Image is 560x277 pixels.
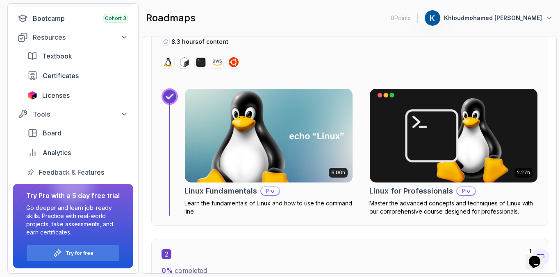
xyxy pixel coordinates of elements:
h2: Linux for Professionals [369,185,453,197]
img: ubuntu logo [229,57,239,67]
div: Resources [33,32,128,42]
button: Try for free [26,245,120,261]
img: jetbrains icon [27,91,37,99]
p: Pro [457,187,475,195]
img: Linux Fundamentals card [181,86,357,185]
p: 6.00h [331,169,345,176]
div: Tools [33,109,128,119]
button: Resources [13,30,133,45]
a: Try for free [66,250,93,257]
span: completed [162,266,207,275]
p: 2.27h [517,169,530,176]
p: 8.3 hours of content [171,38,228,46]
h2: roadmaps [146,11,196,25]
img: linux logo [163,57,173,67]
img: Linux for Professionals card [370,89,537,182]
a: certificates [23,68,133,84]
button: Tools [13,107,133,122]
a: board [23,125,133,141]
span: 0 % [162,266,173,275]
img: terminal logo [196,57,206,67]
a: Linux for Professionals card2.27hLinux for ProfessionalsProMaster the advanced concepts and techn... [369,88,538,216]
h2: Linux Fundamentals [184,185,257,197]
img: user profile image [425,10,440,26]
p: Learn the fundamentals of Linux and how to use the command line [184,199,353,216]
p: Khloudmohamed [PERSON_NAME] [444,14,542,22]
span: Certificates [43,71,79,81]
img: bash logo [180,57,189,67]
a: feedback [23,164,133,180]
p: 0 Points [391,14,411,22]
span: Cohort 3 [105,15,126,22]
span: Analytics [43,148,71,158]
a: bootcamp [13,10,133,27]
iframe: chat widget [526,244,552,269]
a: textbook [23,48,133,64]
span: 2 [162,249,171,259]
button: user profile imageKhloudmohamed [PERSON_NAME] [424,10,553,26]
p: Master the advanced concepts and techniques of Linux with our comprehensive course designed for p... [369,199,538,216]
p: Go deeper and learn job-ready skills. Practice with real-world projects, take assessments, and ea... [26,204,120,236]
div: Bootcamp [33,14,128,23]
a: analytics [23,144,133,161]
a: licenses [23,87,133,104]
img: aws logo [212,57,222,67]
span: Feedback & Features [39,167,104,177]
a: Linux Fundamentals card6.00hLinux FundamentalsProLearn the fundamentals of Linux and how to use t... [184,88,353,216]
p: Pro [261,187,279,195]
span: Licenses [42,90,70,100]
span: Textbook [42,51,72,61]
span: Board [43,128,61,138]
